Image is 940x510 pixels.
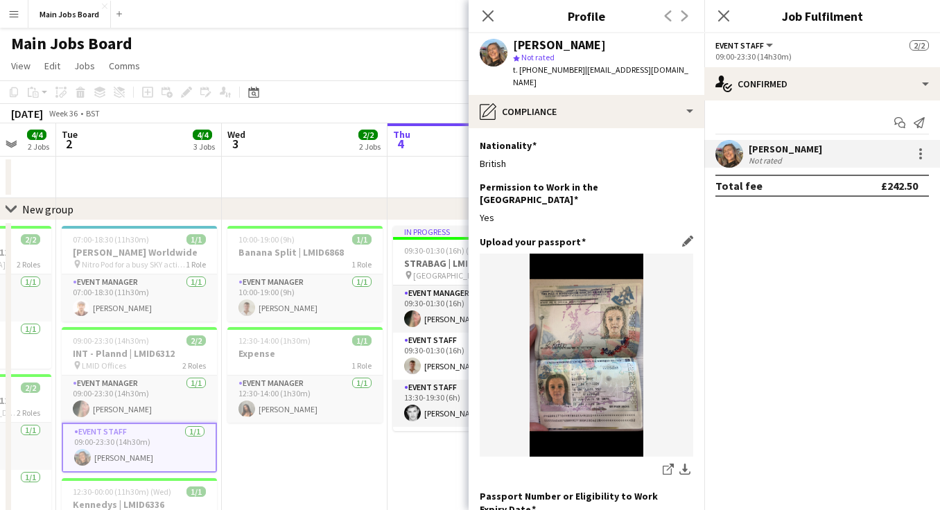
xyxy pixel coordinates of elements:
[359,141,381,152] div: 2 Jobs
[480,139,537,152] h3: Nationality
[109,60,140,72] span: Comms
[404,245,480,256] span: 09:30-01:30 (16h) (Fri)
[82,259,186,270] span: Nitro Pod for a busy SKY activation
[351,360,372,371] span: 1 Role
[227,376,383,423] app-card-role: Event Manager1/112:30-14:00 (1h30m)[PERSON_NAME]
[62,347,217,360] h3: INT - Plannd | LMID6312
[749,155,785,166] div: Not rated
[469,95,704,128] div: Compliance
[393,285,548,333] app-card-role: Event Manager1/109:30-01:30 (16h)[PERSON_NAME]
[704,67,940,100] div: Confirmed
[62,246,217,258] h3: [PERSON_NAME] Worldwide
[225,136,245,152] span: 3
[227,128,245,141] span: Wed
[513,64,688,87] span: | [EMAIL_ADDRESS][DOMAIN_NAME]
[393,380,548,427] app-card-role: Event Staff1/113:30-19:30 (6h)[PERSON_NAME]
[391,136,410,152] span: 4
[62,423,217,473] app-card-role: Event Staff1/109:00-23:30 (14h30m)[PERSON_NAME]
[21,382,40,393] span: 2/2
[352,335,372,346] span: 1/1
[704,7,940,25] h3: Job Fulfilment
[46,108,80,118] span: Week 36
[103,57,146,75] a: Comms
[73,234,149,245] span: 07:00-18:30 (11h30m)
[238,234,295,245] span: 10:00-19:00 (9h)
[62,274,217,322] app-card-role: Event Manager1/107:00-18:30 (11h30m)[PERSON_NAME]
[82,360,126,371] span: LMID Offices
[186,259,206,270] span: 1 Role
[393,128,410,141] span: Thu
[11,33,132,54] h1: Main Jobs Board
[69,57,101,75] a: Jobs
[39,57,66,75] a: Edit
[186,486,206,497] span: 1/1
[62,376,217,423] app-card-role: Event Manager1/109:00-23:30 (14h30m)[PERSON_NAME]
[238,335,311,346] span: 12:30-14:00 (1h30m)
[881,179,918,193] div: £242.50
[73,486,171,497] span: 12:30-00:00 (11h30m) (Wed)
[480,211,693,224] div: Yes
[227,347,383,360] h3: Expense
[28,1,111,28] button: Main Jobs Board
[413,270,489,281] span: [GEOGRAPHIC_DATA]
[227,327,383,423] app-job-card: 12:30-14:00 (1h30m)1/1Expense1 RoleEvent Manager1/112:30-14:00 (1h30m)[PERSON_NAME]
[28,141,49,152] div: 2 Jobs
[521,52,555,62] span: Not rated
[480,181,682,206] h3: Permission to Work in the [GEOGRAPHIC_DATA]
[62,327,217,473] app-job-card: 09:00-23:30 (14h30m)2/2INT - Plannd | LMID6312 LMID Offices2 RolesEvent Manager1/109:00-23:30 (14...
[86,108,100,118] div: BST
[182,360,206,371] span: 2 Roles
[74,60,95,72] span: Jobs
[227,246,383,258] h3: Banana Split | LMID6868
[480,236,586,248] h3: Upload your passport
[393,427,548,474] app-card-role: Event Staff1/1
[62,128,78,141] span: Tue
[17,407,40,418] span: 2 Roles
[352,234,372,245] span: 1/1
[186,234,206,245] span: 1/1
[17,259,40,270] span: 2 Roles
[73,335,149,346] span: 09:00-23:30 (14h30m)
[715,40,764,51] span: Event Staff
[513,39,606,51] div: [PERSON_NAME]
[480,157,693,170] div: British
[480,254,693,457] img: IMG_1432.png
[186,335,206,346] span: 2/2
[393,333,548,380] app-card-role: Event Staff1/109:30-01:30 (16h)[PERSON_NAME]
[749,143,822,155] div: [PERSON_NAME]
[393,257,548,270] h3: STRABAG | LMID6754
[513,64,585,75] span: t. [PHONE_NUMBER]
[393,226,548,431] app-job-card: In progress09:30-01:30 (16h) (Fri)6/6STRABAG | LMID6754 [GEOGRAPHIC_DATA]6 RolesEvent Manager1/10...
[11,107,43,121] div: [DATE]
[469,7,704,25] h3: Profile
[62,226,217,322] app-job-card: 07:00-18:30 (11h30m)1/1[PERSON_NAME] Worldwide Nitro Pod for a busy SKY activation1 RoleEvent Man...
[715,51,929,62] div: 09:00-23:30 (14h30m)
[21,234,40,245] span: 2/2
[227,226,383,322] app-job-card: 10:00-19:00 (9h)1/1Banana Split | LMID68681 RoleEvent Manager1/110:00-19:00 (9h)[PERSON_NAME]
[6,57,36,75] a: View
[227,274,383,322] app-card-role: Event Manager1/110:00-19:00 (9h)[PERSON_NAME]
[393,226,548,237] div: In progress
[60,136,78,152] span: 2
[358,130,378,140] span: 2/2
[44,60,60,72] span: Edit
[715,179,763,193] div: Total fee
[193,130,212,140] span: 4/4
[193,141,215,152] div: 3 Jobs
[11,60,31,72] span: View
[909,40,929,51] span: 2/2
[351,259,372,270] span: 1 Role
[27,130,46,140] span: 4/4
[22,202,73,216] div: New group
[715,40,775,51] button: Event Staff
